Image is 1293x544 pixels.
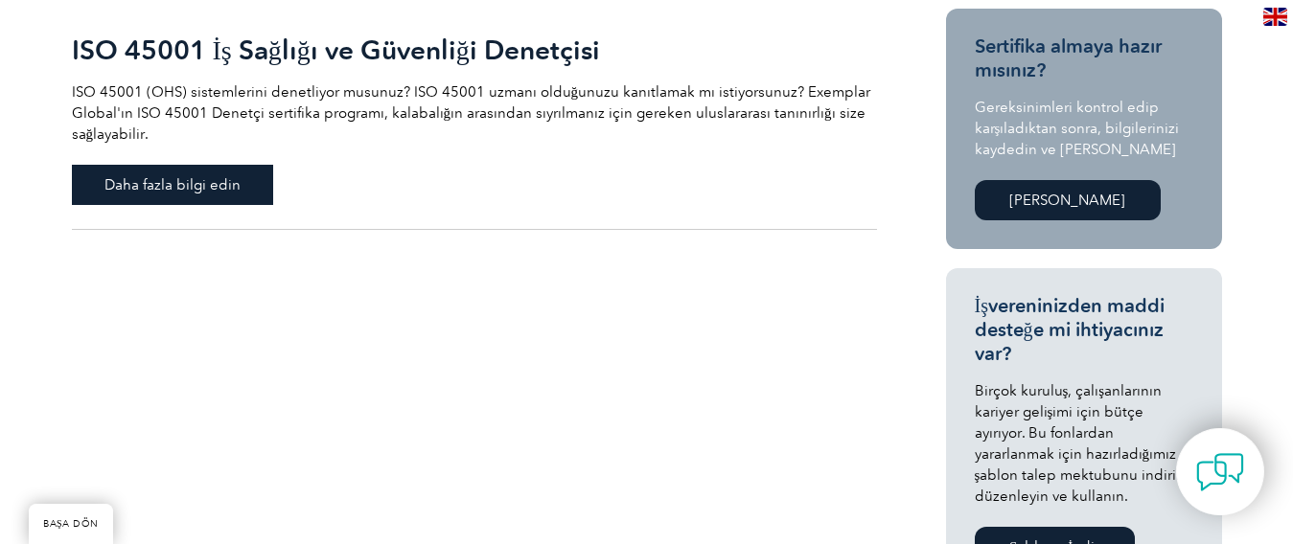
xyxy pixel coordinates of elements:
font: [PERSON_NAME] [1009,192,1125,209]
font: Daha fazla bilgi edin [104,176,241,193]
font: Birçok kuruluş, çalışanlarının kariyer gelişimi için bütçe ayırıyor. Bu fonlardan yararlanmak içi... [975,382,1189,505]
font: Gereksinimleri kontrol edip karşıladıktan sonra, bilgilerinizi kaydedin ve [PERSON_NAME] [975,99,1180,158]
a: ISO 45001 İş Sağlığı ve Güvenliği Denetçisi ISO 45001 (OHS) sistemlerini denetliyor musunuz? ISO ... [72,9,877,230]
font: İşvereninizden maddi desteğe mi ihtiyacınız var? [975,294,1165,365]
img: en [1263,8,1287,26]
img: contact-chat.png [1196,448,1244,496]
a: BAŞA DÖN [29,504,113,544]
font: ISO 45001 (OHS) sistemlerini denetliyor musunuz? ISO 45001 uzmanı olduğunuzu kanıtlamak mı istiyo... [72,83,871,143]
a: [PERSON_NAME] [975,180,1161,220]
font: Sertifika almaya hazır mısınız? [975,34,1162,81]
font: ISO 45001 İş Sağlığı ve Güvenliği Denetçisi [72,34,600,66]
font: BAŞA DÖN [43,518,99,530]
